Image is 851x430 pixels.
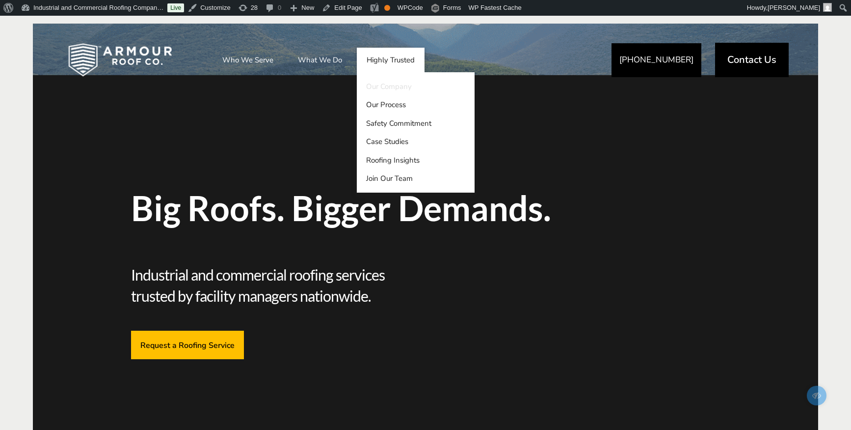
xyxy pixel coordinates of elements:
a: Highly Trusted [357,48,425,72]
a: Roofing Insights [357,151,475,170]
span: Edit/Preview [807,386,826,405]
a: Our Process [357,96,475,115]
a: What We Do [288,48,352,72]
a: Live [167,3,184,12]
a: Join Our Team [357,170,475,188]
div: OK [384,5,390,11]
a: Our Company [357,77,475,96]
a: Who We Serve [213,48,283,72]
span: [PERSON_NAME] [768,4,820,11]
a: Case Studies [357,133,475,151]
a: Contact Us [715,43,789,77]
a: Safety Commitment [357,114,475,133]
a: [PHONE_NUMBER] [612,43,701,77]
span: Contact Us [727,55,776,65]
img: Industrial and Commercial Roofing Company | Armour Roof Co. [53,35,188,85]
